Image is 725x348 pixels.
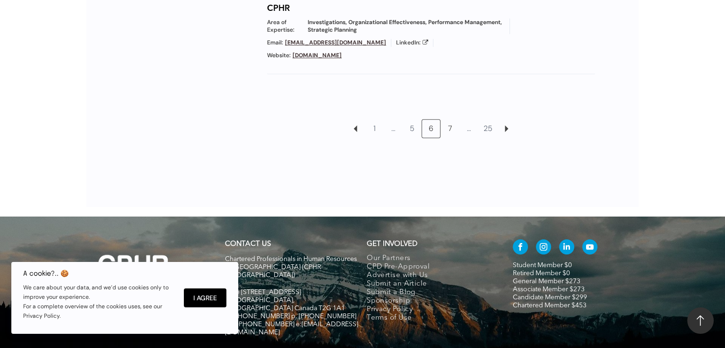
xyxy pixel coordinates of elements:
span: Website: [267,52,291,60]
a: Retired Member $0 [513,270,570,277]
a: youtube [582,239,597,257]
a: 7 [441,120,459,138]
span: tf. [PHONE_NUMBER] p. [PHONE_NUMBER] [225,313,356,320]
a: Submit an Article [367,280,493,288]
a: Chartered Member $453 [513,302,587,309]
a: Candidate Member $299 [513,294,587,301]
a: [EMAIL_ADDRESS][DOMAIN_NAME] [285,39,386,46]
a: 5 [403,120,421,138]
span: fax. [PHONE_NUMBER] e:[EMAIL_ADDRESS][DOMAIN_NAME] [225,321,358,336]
p: We care about your data, and we’d use cookies only to improve your experience. For a complete ove... [23,283,174,321]
a: … [460,120,478,138]
a: linkedin [559,239,574,257]
a: Student Member $0 [513,262,572,269]
a: CONTACT US [225,241,271,248]
span: [GEOGRAPHIC_DATA], [GEOGRAPHIC_DATA] Canada T2G 1A1 [225,297,345,312]
a: General Member $273 [513,278,580,285]
h4: CPHR [267,3,290,14]
a: [DOMAIN_NAME] [293,52,342,59]
a: Associate Member $273 [513,286,585,293]
span: Investigations, Organizational Effectiveness, Performance Management, Strategic Planning [308,18,505,35]
a: Our Partners [367,254,493,263]
button: I Agree [184,288,226,307]
a: CPD Pre-Approval [367,263,493,271]
span: GET INVOLVED [367,241,417,248]
span: Suite [STREET_ADDRESS] [225,289,301,296]
span: Area of Expertise: [267,18,306,35]
a: 1 [365,120,383,138]
a: Submit a Blog [367,288,493,297]
h6: A cookie?.. 🍪 [23,270,174,277]
a: Sponsorship [367,297,493,305]
span: Chartered Professionals in Human Resources of [GEOGRAPHIC_DATA] (CPHR [GEOGRAPHIC_DATA]) [225,256,357,278]
a: … [384,120,402,138]
a: Privacy Policy [367,305,493,314]
a: facebook [513,239,528,257]
a: 6 [422,120,440,138]
img: A white background with a few lines on it [79,235,188,304]
span: LinkedIn: [396,39,421,47]
a: Advertise with Us [367,271,493,280]
a: 25 [479,120,497,138]
a: instagram [536,239,551,257]
a: Terms of Use [367,314,493,322]
span: Email: [267,39,283,47]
